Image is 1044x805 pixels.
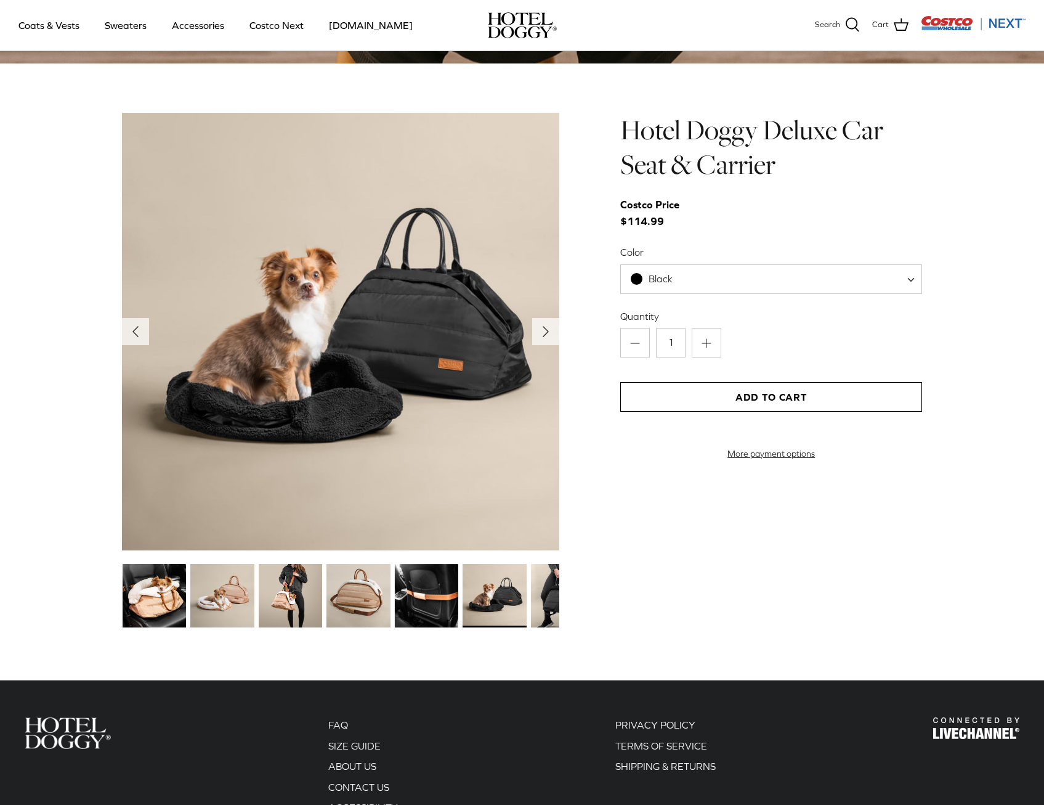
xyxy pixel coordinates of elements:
button: Previous [122,318,149,345]
div: Costco Price [620,197,679,213]
img: Hotel Doggy Costco Next [25,717,111,749]
img: Costco Next [921,15,1026,31]
img: small dog in a tan dog carrier on a black seat in the car [123,564,186,627]
a: More payment options [620,449,922,459]
a: SHIPPING & RETURNS [615,761,716,772]
a: TERMS OF SERVICE [615,740,707,751]
h1: Hotel Doggy Deluxe Car Seat & Carrier [620,113,922,182]
span: Cart [872,18,889,31]
span: $114.99 [620,197,692,230]
a: [DOMAIN_NAME] [318,4,424,46]
button: Add to Cart [620,382,922,412]
a: Costco Next [238,4,315,46]
a: Visit Costco Next [921,23,1026,33]
span: Black [620,264,922,294]
img: Hotel Doggy Costco Next [933,717,1019,739]
a: Search [815,17,860,33]
a: PRIVACY POLICY [615,719,695,730]
a: Sweaters [94,4,158,46]
a: hoteldoggy.com hoteldoggycom [488,12,557,38]
span: Black [649,273,673,284]
label: Color [620,245,922,259]
a: Cart [872,17,908,33]
a: ABOUT US [328,761,376,772]
button: Next [532,318,559,345]
a: SIZE GUIDE [328,740,381,751]
a: CONTACT US [328,782,389,793]
span: Search [815,18,840,31]
input: Quantity [656,328,686,358]
a: Accessories [161,4,235,46]
a: FAQ [328,719,348,730]
label: Quantity [620,309,922,323]
a: Coats & Vests [7,4,91,46]
span: Black [621,272,697,285]
img: hoteldoggycom [488,12,557,38]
